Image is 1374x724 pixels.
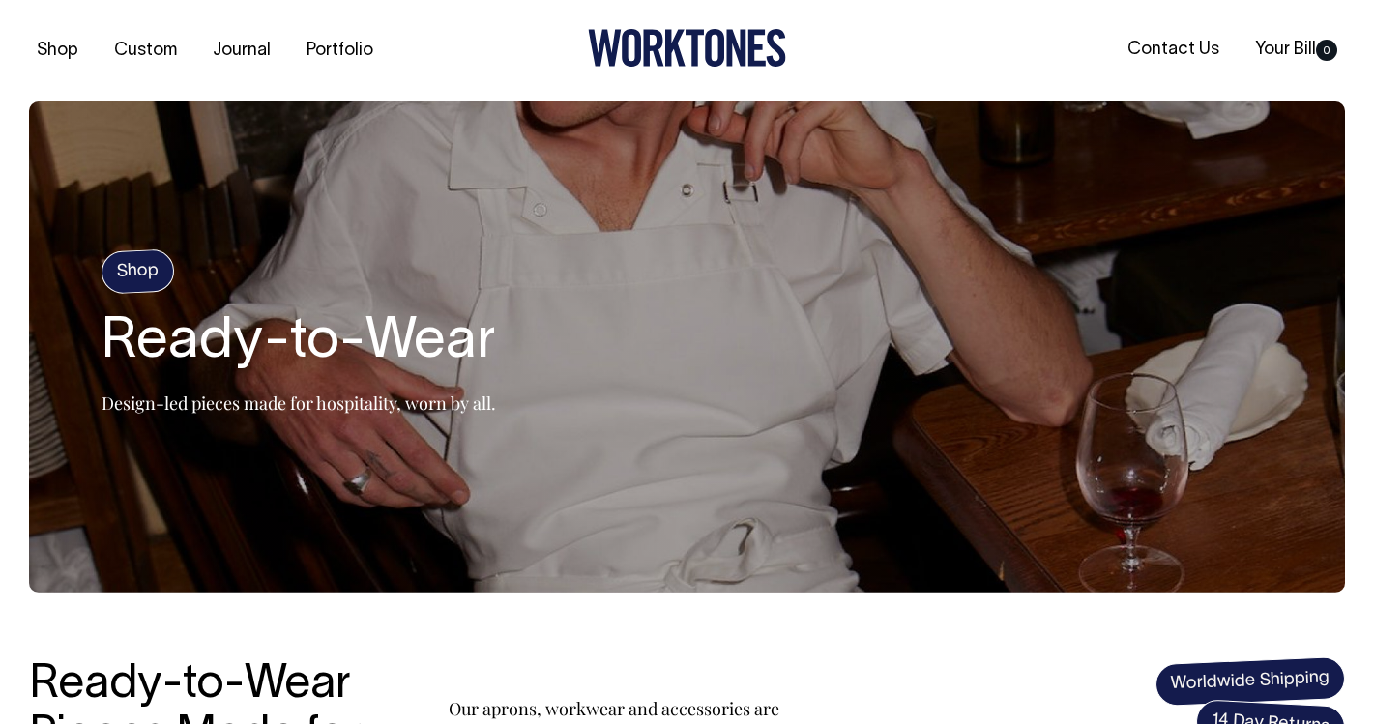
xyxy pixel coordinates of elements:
[29,35,86,67] a: Shop
[106,35,185,67] a: Custom
[1247,34,1345,66] a: Your Bill0
[299,35,381,67] a: Portfolio
[102,312,496,374] h2: Ready-to-Wear
[1155,656,1346,707] span: Worldwide Shipping
[102,391,496,415] p: Design-led pieces made for hospitality, worn by all.
[205,35,278,67] a: Journal
[1316,40,1337,61] span: 0
[101,248,175,294] h4: Shop
[1120,34,1227,66] a: Contact Us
